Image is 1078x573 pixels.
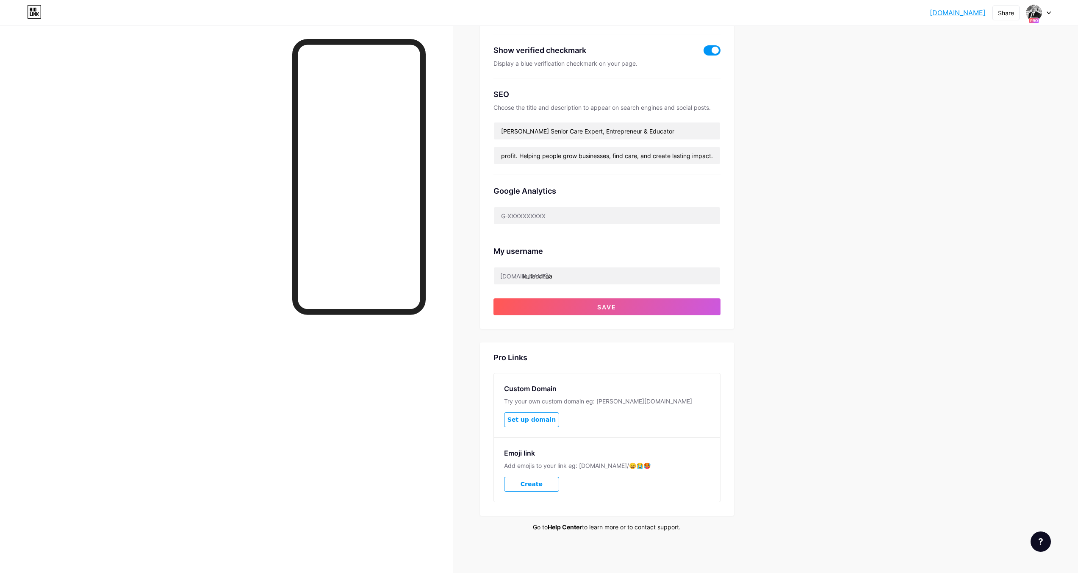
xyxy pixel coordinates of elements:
button: Save [493,298,721,315]
a: [DOMAIN_NAME] [930,8,986,18]
div: Pro Links [493,353,527,363]
div: Add emojis to your link eg: [DOMAIN_NAME]/😄😭🥵 [504,462,710,470]
button: Create [504,477,559,492]
img: louieochoa [1026,5,1042,21]
a: Help Center [548,523,582,531]
div: Emoji link [504,448,710,458]
div: SEO [493,89,721,100]
span: Create [521,481,543,488]
div: Share [998,8,1014,17]
div: Custom Domain [504,384,710,394]
div: My username [493,245,721,257]
input: Description (max 160 chars) [494,147,720,164]
input: username [494,267,720,284]
div: Choose the title and description to appear on search engines and social posts. [493,103,721,112]
button: Set up domain [504,412,559,427]
span: Save [597,303,616,311]
span: Set up domain [507,416,556,423]
div: Show verified checkmark [493,45,586,56]
input: G-XXXXXXXXXX [494,207,720,224]
div: Google Analytics [493,185,721,197]
div: Go to to learn more or to contact support. [480,523,734,531]
div: Display a blue verification checkmark on your page. [493,59,721,68]
div: Try your own custom domain eg: [PERSON_NAME][DOMAIN_NAME] [504,397,710,406]
input: Title [494,122,720,139]
div: [DOMAIN_NAME]/ [500,272,550,281]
